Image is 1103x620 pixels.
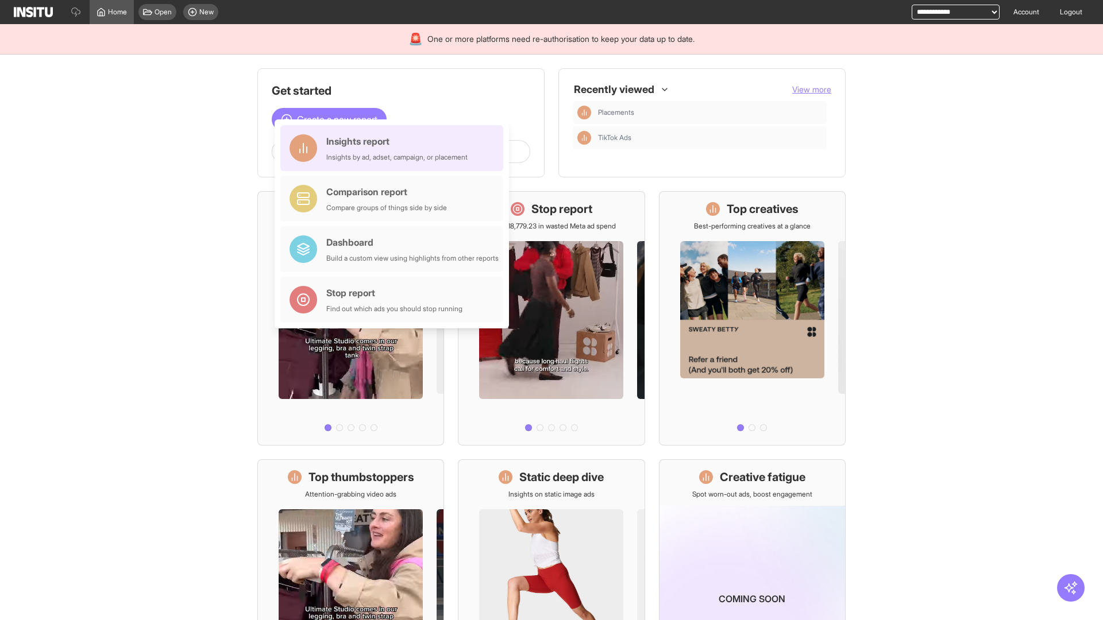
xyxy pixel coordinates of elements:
[427,33,695,45] span: One or more platforms need re-authorisation to keep your data up to date.
[598,133,822,142] span: TikTok Ads
[326,134,468,148] div: Insights report
[598,133,631,142] span: TikTok Ads
[577,106,591,119] div: Insights
[108,7,127,17] span: Home
[727,201,799,217] h1: Top creatives
[531,201,592,217] h1: Stop report
[272,108,387,131] button: Create a new report
[408,31,423,47] div: 🚨
[598,108,822,117] span: Placements
[487,222,616,231] p: Save £18,779.23 in wasted Meta ad spend
[199,7,214,17] span: New
[326,153,468,162] div: Insights by ad, adset, campaign, or placement
[577,131,591,145] div: Insights
[155,7,172,17] span: Open
[305,490,396,499] p: Attention-grabbing video ads
[792,84,831,94] span: View more
[326,203,447,212] div: Compare groups of things side by side
[297,113,377,126] span: Create a new report
[326,254,499,263] div: Build a custom view using highlights from other reports
[272,83,530,99] h1: Get started
[326,304,462,313] div: Find out which ads you should stop running
[257,191,444,445] a: What's live nowSee all active ads instantly
[508,490,595,499] p: Insights on static image ads
[694,222,811,231] p: Best-performing creatives at a glance
[326,185,447,199] div: Comparison report
[326,235,499,249] div: Dashboard
[519,469,604,485] h1: Static deep dive
[308,469,414,485] h1: Top thumbstoppers
[14,7,53,17] img: Logo
[659,191,846,445] a: Top creativesBest-performing creatives at a glance
[458,191,645,445] a: Stop reportSave £18,779.23 in wasted Meta ad spend
[326,286,462,300] div: Stop report
[792,84,831,95] button: View more
[598,108,634,117] span: Placements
